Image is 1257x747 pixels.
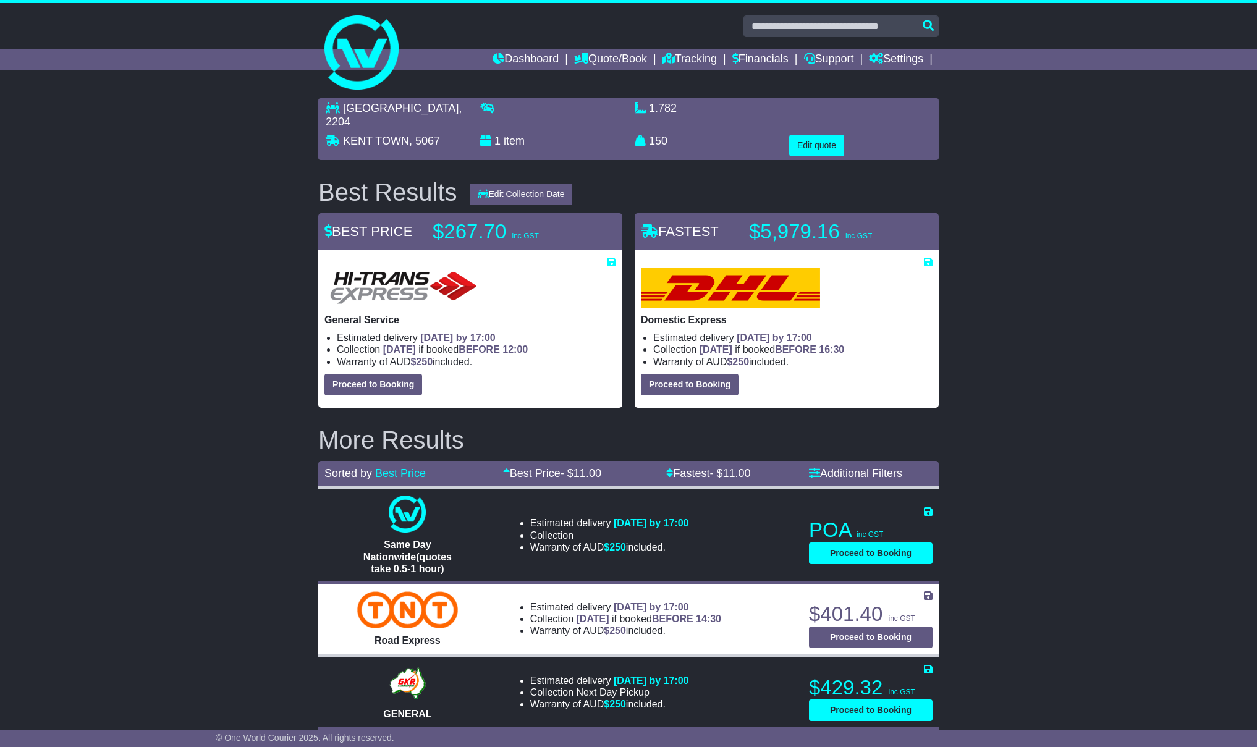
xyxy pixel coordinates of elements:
span: 11.00 [573,467,601,479]
span: 250 [416,357,433,367]
span: 250 [732,357,749,367]
button: Proceed to Booking [809,699,933,721]
span: if booked [383,344,528,355]
img: GKR: GENERAL [386,665,429,702]
span: [DATE] [383,344,416,355]
a: Settings [869,49,923,70]
span: [DATE] by 17:00 [420,332,496,343]
span: FASTEST [641,224,719,239]
span: $ [604,542,626,552]
li: Warranty of AUD included. [653,356,933,368]
span: 250 [609,542,626,552]
li: Collection [530,530,689,541]
span: inc GST [888,688,915,696]
p: General Service [324,314,616,326]
h2: More Results [318,426,939,454]
a: Additional Filters [809,467,902,479]
span: [DATE] [577,614,609,624]
a: Financials [732,49,789,70]
li: Estimated delivery [530,601,721,613]
span: - $ [709,467,750,479]
img: HiTrans: General Service [324,268,483,308]
p: $401.40 [809,602,933,627]
p: POA [809,518,933,542]
span: GENERAL [383,709,431,719]
span: [GEOGRAPHIC_DATA] [343,102,459,114]
span: BEST PRICE [324,224,412,239]
li: Estimated delivery [530,517,689,529]
img: DHL: Domestic Express [641,268,820,308]
p: $5,979.16 [749,219,904,244]
img: TNT Domestic: Road Express [357,591,458,628]
a: Quote/Book [574,49,647,70]
li: Warranty of AUD included. [337,356,616,368]
button: Edit quote [789,135,844,156]
span: 150 [649,135,667,147]
a: Best Price- $11.00 [503,467,601,479]
span: [DATE] by 17:00 [614,675,689,686]
li: Warranty of AUD included. [530,698,689,710]
span: 11.00 [722,467,750,479]
span: [DATE] by 17:00 [614,602,689,612]
span: © One World Courier 2025. All rights reserved. [216,733,394,743]
span: $ [604,625,626,636]
span: inc GST [888,614,915,623]
a: Tracking [662,49,717,70]
p: $267.70 [433,219,587,244]
a: Support [804,49,854,70]
span: inc GST [845,232,872,240]
span: 16:30 [819,344,844,355]
li: Warranty of AUD included. [530,541,689,553]
span: [DATE] by 17:00 [614,518,689,528]
span: 1.782 [649,102,677,114]
img: One World Courier: Same Day Nationwide(quotes take 0.5-1 hour) [389,496,426,533]
li: Collection [653,344,933,355]
button: Proceed to Booking [641,374,739,395]
span: $ [604,699,626,709]
span: Same Day Nationwide(quotes take 0.5-1 hour) [363,539,452,573]
span: $ [727,357,749,367]
li: Estimated delivery [530,675,689,686]
button: Proceed to Booking [809,542,933,564]
p: Domestic Express [641,314,933,326]
a: Fastest- $11.00 [666,467,750,479]
p: $429.32 [809,675,933,700]
span: , 5067 [409,135,440,147]
span: - $ [561,467,601,479]
button: Proceed to Booking [809,627,933,648]
div: Best Results [312,179,463,206]
span: inc GST [512,232,538,240]
span: [DATE] [700,344,732,355]
span: 12:00 [502,344,528,355]
span: if booked [577,614,721,624]
span: [DATE] by 17:00 [737,332,812,343]
button: Edit Collection Date [470,184,573,205]
a: Dashboard [493,49,559,70]
li: Warranty of AUD included. [530,625,721,636]
span: 250 [609,699,626,709]
li: Collection [337,344,616,355]
span: item [504,135,525,147]
span: BEFORE [775,344,816,355]
span: 1 [494,135,501,147]
span: BEFORE [652,614,693,624]
li: Estimated delivery [653,332,933,344]
button: Proceed to Booking [324,374,422,395]
span: Next Day Pickup [577,687,650,698]
span: $ [410,357,433,367]
a: Best Price [375,467,426,479]
li: Collection [530,613,721,625]
span: inc GST [857,530,883,539]
span: Sorted by [324,467,372,479]
span: 250 [609,625,626,636]
span: BEFORE [459,344,500,355]
span: Road Express [375,635,441,646]
span: , 2204 [326,102,462,128]
span: if booked [700,344,844,355]
span: 14:30 [696,614,721,624]
li: Estimated delivery [337,332,616,344]
span: KENT TOWN [343,135,409,147]
li: Collection [530,686,689,698]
